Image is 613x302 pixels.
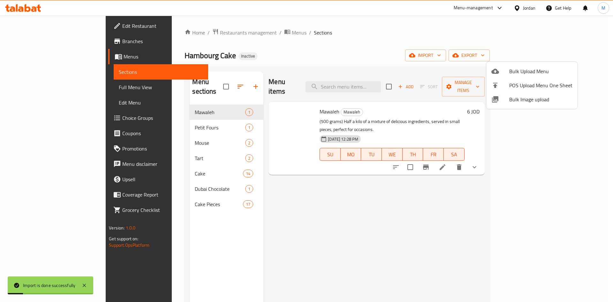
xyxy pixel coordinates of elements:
[23,282,75,289] div: Import is done successfully
[486,64,578,78] li: Upload bulk menu
[509,67,572,75] span: Bulk Upload Menu
[486,78,578,92] li: POS Upload Menu One Sheet
[509,81,572,89] span: POS Upload Menu One Sheet
[509,96,572,103] span: Bulk Image upload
